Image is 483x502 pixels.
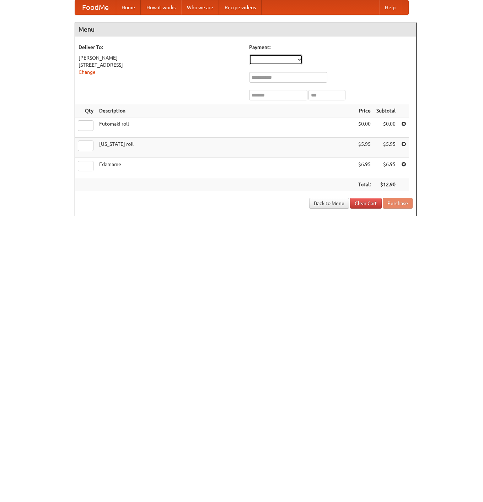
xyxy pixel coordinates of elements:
th: Total: [355,178,374,191]
a: Home [116,0,141,15]
td: Edamame [96,158,355,178]
td: Futomaki roll [96,117,355,138]
a: Clear Cart [350,198,382,209]
td: $5.95 [374,138,398,158]
td: $6.95 [374,158,398,178]
button: Purchase [383,198,413,209]
a: Recipe videos [219,0,262,15]
h5: Deliver To: [79,44,242,51]
h4: Menu [75,22,416,37]
a: Change [79,69,96,75]
th: Subtotal [374,104,398,117]
td: $0.00 [374,117,398,138]
th: Qty [75,104,96,117]
th: Description [96,104,355,117]
td: $6.95 [355,158,374,178]
td: [US_STATE] roll [96,138,355,158]
div: [STREET_ADDRESS] [79,61,242,68]
th: $12.90 [374,178,398,191]
td: $0.00 [355,117,374,138]
th: Price [355,104,374,117]
a: How it works [141,0,181,15]
a: Help [379,0,401,15]
td: $5.95 [355,138,374,158]
a: Back to Menu [309,198,349,209]
a: Who we are [181,0,219,15]
a: FoodMe [75,0,116,15]
div: [PERSON_NAME] [79,54,242,61]
h5: Payment: [249,44,413,51]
